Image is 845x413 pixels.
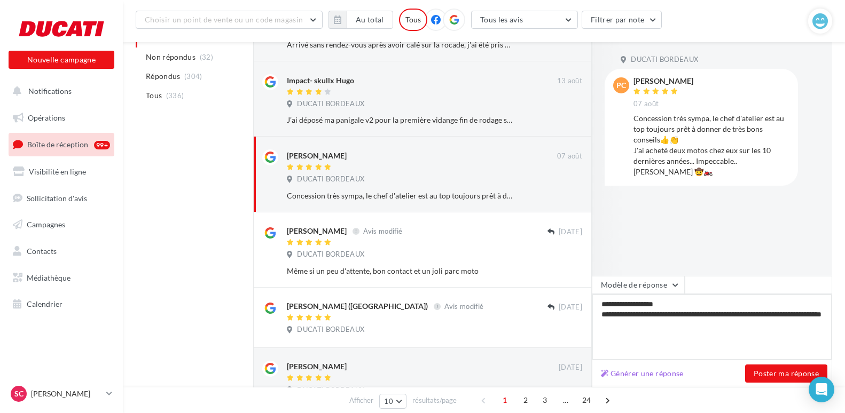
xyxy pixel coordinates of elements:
a: Contacts [6,240,116,263]
a: Campagnes [6,213,116,236]
span: Boîte de réception [27,140,88,149]
span: Avis modifié [363,227,402,235]
a: SC [PERSON_NAME] [9,384,114,404]
a: Opérations [6,107,116,129]
span: [DATE] [559,227,582,237]
span: DUCATI BORDEAUX [297,99,364,109]
button: Modèle de réponse [592,276,685,294]
span: ... [557,392,574,409]
div: Tous [399,9,427,31]
span: DUCATI BORDEAUX [297,385,364,395]
span: Répondus [146,71,181,82]
button: Choisir un point de vente ou un code magasin [136,11,323,29]
button: 10 [379,394,406,409]
span: DUCATI BORDEAUX [297,250,364,259]
span: Avis modifié [444,302,483,311]
div: [PERSON_NAME] [633,77,693,85]
div: Concession très sympa, le chef d'atelier est au top toujours prêt à donner de très bons conseils👍... [287,190,513,201]
span: DUCATI BORDEAUX [297,325,364,335]
div: [PERSON_NAME] [287,226,347,236]
span: Visibilité en ligne [29,167,86,176]
a: Calendrier [6,293,116,315]
span: Sollicitation d'avis [27,193,87,202]
button: Au total [347,11,393,29]
span: résultats/page [412,395,457,406]
span: Campagnes [27,220,65,229]
span: Afficher [349,395,373,406]
button: Notifications [6,80,112,102]
a: Médiathèque [6,267,116,289]
span: 10 [384,397,393,406]
button: Au total [328,11,393,29]
span: (304) [184,72,202,81]
p: [PERSON_NAME] [31,388,102,399]
span: 07 août [633,99,659,109]
div: Concession très sympa, le chef d'atelier est au top toujours prêt à donner de très bons conseils👍... [633,113,789,177]
span: Calendrier [27,299,62,308]
span: Tous les avis [480,15,523,24]
span: [DATE] [559,303,582,312]
div: Même si un peu d'attente, bon contact et un joli parc moto [287,266,513,276]
button: Nouvelle campagne [9,51,114,69]
div: Arrivé sans rendez-vous après avoir calé sur la rocade, j'ai été pris en charge immédiatement et ... [287,39,513,50]
div: [PERSON_NAME] [287,361,347,372]
span: Médiathèque [27,273,71,282]
button: Filtrer par note [582,11,662,29]
span: Tous [146,90,162,101]
button: Générer une réponse [597,367,688,380]
div: Impact- skullx Hugo [287,75,354,86]
span: PC [616,80,626,91]
a: Sollicitation d'avis [6,187,116,210]
a: Boîte de réception99+ [6,133,116,156]
span: 3 [536,392,553,409]
a: Visibilité en ligne [6,161,116,183]
span: [DATE] [559,363,582,372]
div: Open Intercom Messenger [809,377,834,402]
div: 99+ [94,141,110,149]
span: 13 août [557,76,582,86]
span: Opérations [28,113,65,122]
button: Tous les avis [471,11,578,29]
span: SC [14,388,24,399]
span: Choisir un point de vente ou un code magasin [145,15,303,24]
div: [PERSON_NAME] ([GEOGRAPHIC_DATA]) [287,301,428,312]
span: 07 août [557,152,582,161]
button: Poster ma réponse [745,364,827,383]
span: DUCATI BORDEAUX [631,55,698,65]
div: J’ai déposé ma panigale v2 pour la première vidange fin de rodage suite à un désistement de derni... [287,115,513,125]
span: 1 [496,392,513,409]
div: [PERSON_NAME] [287,150,347,161]
span: Non répondus [146,52,195,62]
span: 2 [517,392,534,409]
span: Notifications [28,86,72,96]
span: Contacts [27,247,57,256]
span: 24 [578,392,596,409]
span: (32) [200,53,213,61]
span: (336) [166,91,184,100]
span: DUCATI BORDEAUX [297,174,364,184]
